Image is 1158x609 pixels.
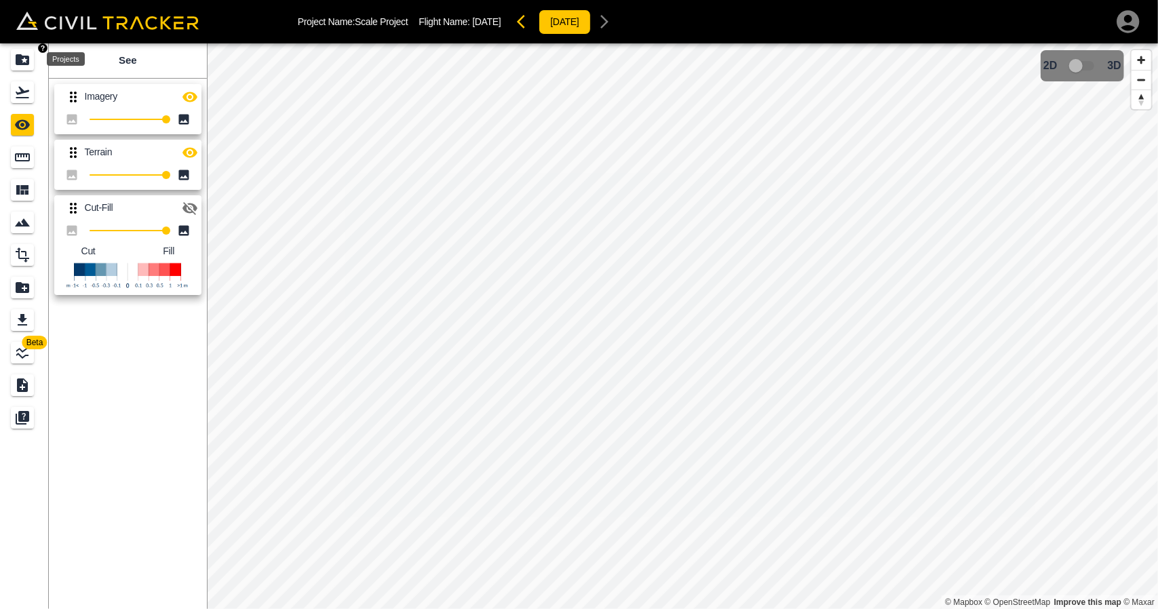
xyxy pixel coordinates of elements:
div: Projects [47,52,85,66]
a: Mapbox [945,597,982,607]
span: 2D [1043,60,1057,72]
a: Maxar [1123,597,1155,607]
a: OpenStreetMap [985,597,1051,607]
span: 3D [1108,60,1121,72]
span: 3D model not uploaded yet [1063,53,1102,79]
button: Reset bearing to north [1132,90,1151,109]
button: [DATE] [539,9,590,35]
p: Project Name: Scale Project [298,16,408,27]
canvas: Map [207,43,1158,609]
button: Zoom in [1132,50,1151,70]
img: Civil Tracker [16,12,199,31]
span: [DATE] [472,16,501,27]
a: Map feedback [1054,597,1121,607]
button: Zoom out [1132,70,1151,90]
p: Flight Name: [419,16,501,27]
